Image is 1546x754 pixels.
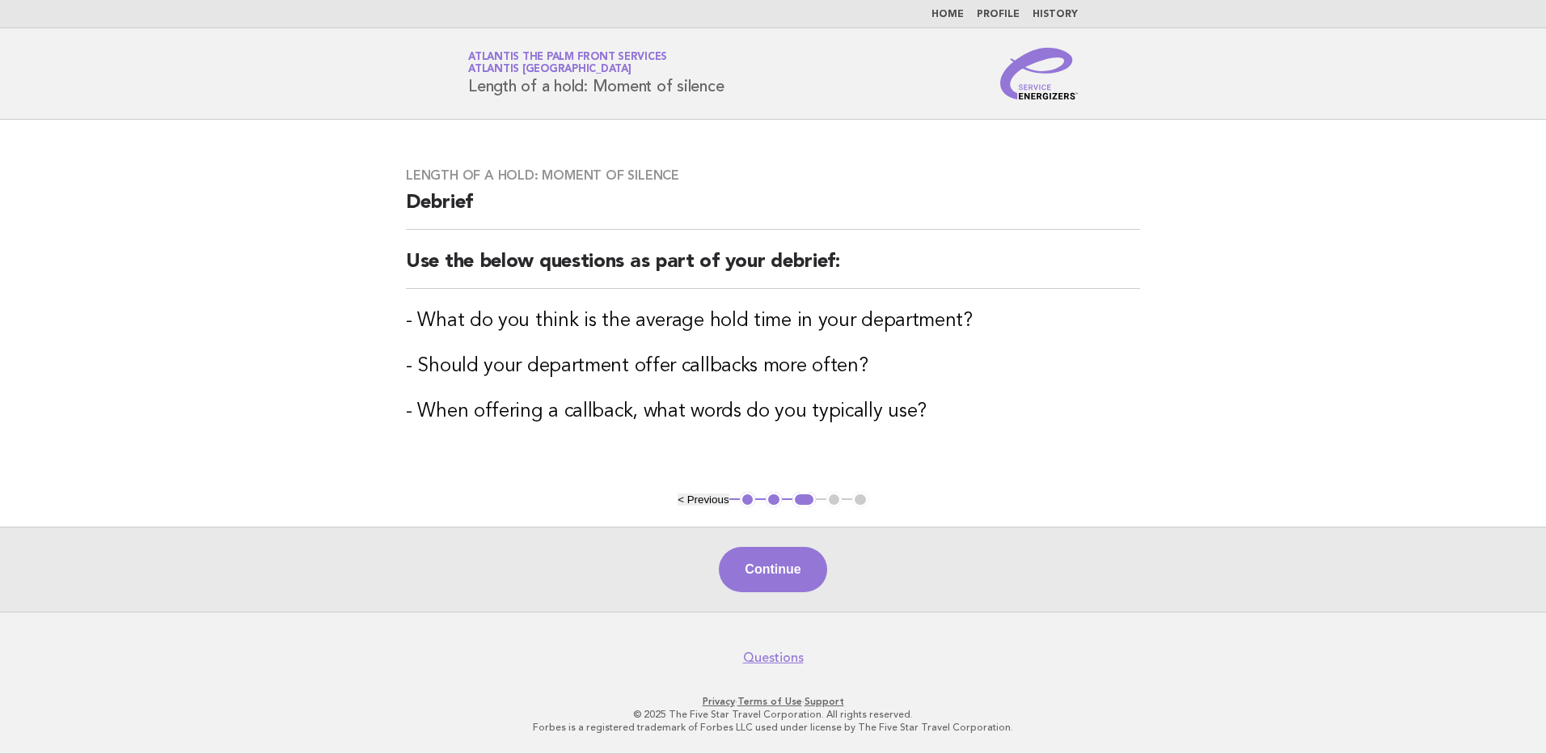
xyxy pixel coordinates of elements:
p: © 2025 The Five Star Travel Corporation. All rights reserved. [278,708,1268,721]
button: < Previous [678,493,729,506]
a: History [1033,10,1078,19]
p: Forbes is a registered trademark of Forbes LLC used under license by The Five Star Travel Corpora... [278,721,1268,734]
a: Questions [743,650,804,666]
a: Atlantis The Palm Front ServicesAtlantis [GEOGRAPHIC_DATA] [468,52,667,74]
a: Home [931,10,964,19]
h2: Use the below questions as part of your debrief: [406,249,1140,289]
h3: - When offering a callback, what words do you typically use? [406,399,1140,425]
a: Terms of Use [737,696,802,707]
img: Service Energizers [1000,48,1078,100]
a: Privacy [703,696,735,707]
h3: - Should your department offer callbacks more often? [406,354,1140,379]
a: Profile [977,10,1020,19]
h1: Length of a hold: Moment of silence [468,53,724,95]
button: 2 [766,492,782,508]
button: 3 [792,492,816,508]
p: · · [278,695,1268,708]
button: Continue [719,547,826,592]
h3: Length of a hold: Moment of silence [406,167,1140,184]
h2: Debrief [406,190,1140,230]
h3: - What do you think is the average hold time in your department? [406,308,1140,334]
span: Atlantis [GEOGRAPHIC_DATA] [468,65,631,75]
button: 1 [740,492,756,508]
a: Support [805,696,844,707]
